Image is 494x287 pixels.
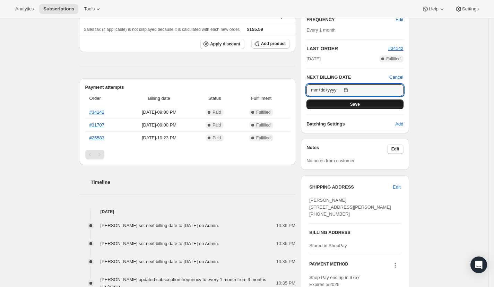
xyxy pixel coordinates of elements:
[391,146,399,152] span: Edit
[85,150,290,159] nav: Pagination
[396,16,403,23] span: Edit
[200,39,244,49] button: Apply discount
[276,222,296,229] span: 10:36 PM
[470,256,487,273] div: Open Intercom Messenger
[386,56,400,62] span: Fulfilled
[418,4,449,14] button: Help
[391,119,407,130] button: Add
[306,55,321,62] span: [DATE]
[256,110,270,115] span: Fulfilled
[126,95,192,102] span: Billing date
[462,6,479,12] span: Settings
[237,95,286,102] span: Fulfillment
[256,122,270,128] span: Fulfilled
[256,135,270,141] span: Fulfilled
[393,184,400,191] span: Edit
[276,240,296,247] span: 10:36 PM
[306,158,355,163] span: No notes from customer
[89,110,104,115] a: #34142
[306,45,388,52] h2: LAST ORDER
[309,229,400,236] h3: BILLING ADDRESS
[213,110,221,115] span: Paid
[210,41,240,47] span: Apply discount
[80,4,106,14] button: Tools
[91,179,296,186] h2: Timeline
[306,27,336,33] span: Every 1 month
[126,134,192,141] span: [DATE] · 10:23 PM
[15,6,34,12] span: Analytics
[451,4,483,14] button: Settings
[389,182,405,193] button: Edit
[389,74,403,81] button: Cancel
[213,135,221,141] span: Paid
[84,6,95,12] span: Tools
[387,144,404,154] button: Edit
[309,243,347,248] span: Stored in ShopPay
[126,122,192,129] span: [DATE] · 09:00 PM
[39,4,78,14] button: Subscriptions
[309,275,359,287] span: Shop Pay ending in 9757 Expires 5/2026
[101,259,219,264] span: [PERSON_NAME] set next billing date to [DATE] on Admin.
[350,102,360,107] span: Save
[101,241,219,246] span: [PERSON_NAME] set next billing date to [DATE] on Admin.
[276,258,296,265] span: 10:35 PM
[126,109,192,116] span: [DATE] · 09:00 PM
[43,6,74,12] span: Subscriptions
[309,198,391,217] span: [PERSON_NAME] [STREET_ADDRESS][PERSON_NAME] [PHONE_NUMBER]
[261,41,286,46] span: Add product
[84,27,240,32] span: Sales tax (if applicable) is not displayed because it is calculated with each new order.
[213,122,221,128] span: Paid
[306,99,403,109] button: Save
[395,121,403,128] span: Add
[85,84,290,91] h2: Payment attempts
[306,16,396,23] h2: FREQUENCY
[391,14,407,25] button: Edit
[247,27,263,32] span: $155.59
[306,121,395,128] h6: Batching Settings
[251,39,290,49] button: Add product
[89,135,104,140] a: #25583
[11,4,38,14] button: Analytics
[309,184,393,191] h3: SHIPPING ADDRESS
[306,144,387,154] h3: Notes
[101,223,219,228] span: [PERSON_NAME] set next billing date to [DATE] on Admin.
[89,122,104,128] a: #31707
[429,6,438,12] span: Help
[306,74,389,81] h2: NEXT BILLING DATE
[276,280,296,287] span: 10:35 PM
[80,208,296,215] h4: [DATE]
[85,91,124,106] th: Order
[309,261,348,271] h3: PAYMENT METHOD
[197,95,233,102] span: Status
[388,45,403,52] button: #34142
[388,46,403,51] a: #34142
